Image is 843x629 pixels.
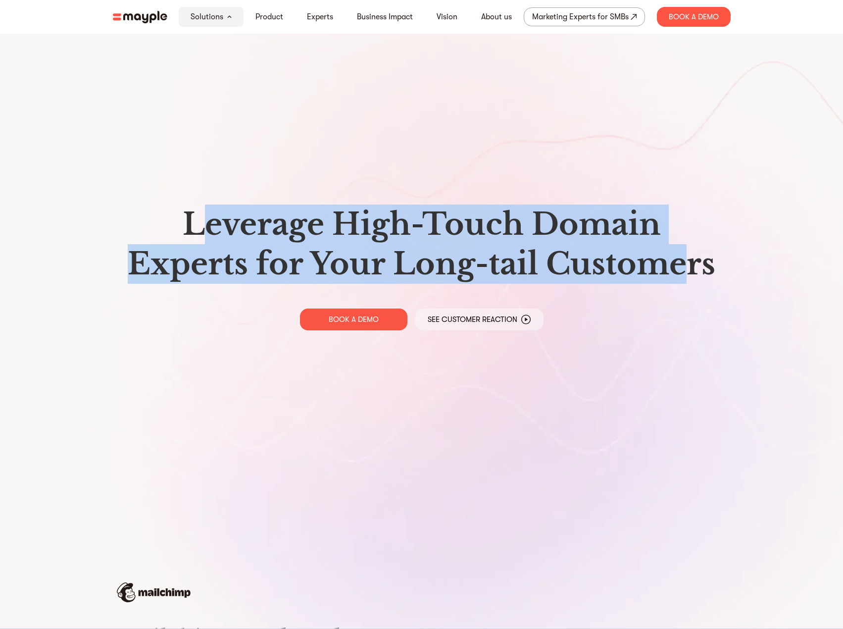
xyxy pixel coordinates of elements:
[300,309,407,330] a: BOOK A DEMO
[227,15,232,18] img: arrow-down
[121,205,723,284] h1: Leverage High-Touch Domain Experts for Your Long-tail Customers
[307,11,333,23] a: Experts
[657,7,731,27] div: Book A Demo
[415,309,544,330] a: See Customer Reaction
[524,7,645,26] a: Marketing Experts for SMBs
[113,11,167,23] img: mayple-logo
[437,11,457,23] a: Vision
[481,11,512,23] a: About us
[329,314,379,324] p: BOOK A DEMO
[532,10,629,24] div: Marketing Experts for SMBs
[255,11,283,23] a: Product
[117,582,191,602] img: mailchimp-logo
[428,314,517,324] p: See Customer Reaction
[191,11,223,23] a: Solutions
[357,11,413,23] a: Business Impact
